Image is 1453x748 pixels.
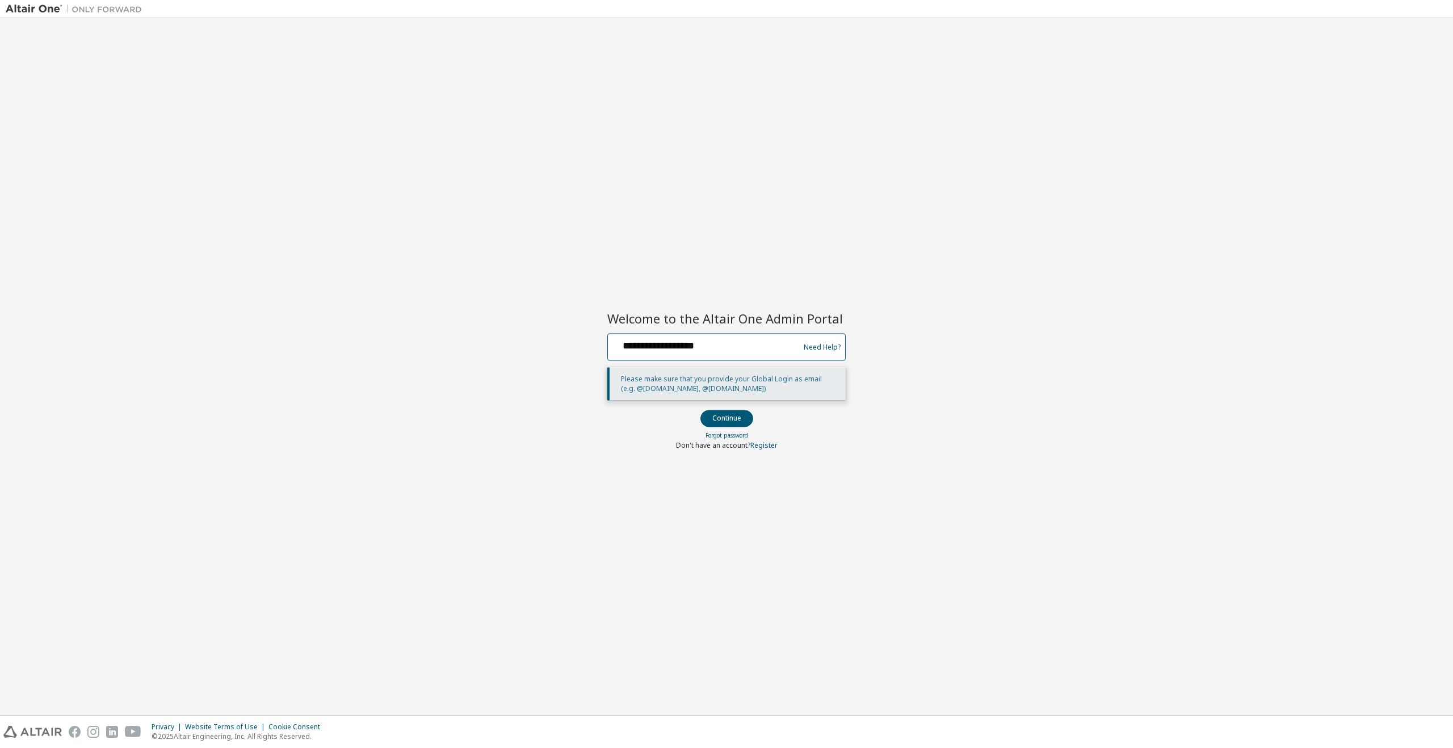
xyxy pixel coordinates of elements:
img: youtube.svg [125,726,141,738]
div: Privacy [152,722,185,732]
h2: Welcome to the Altair One Admin Portal [607,310,846,326]
p: © 2025 Altair Engineering, Inc. All Rights Reserved. [152,732,327,741]
a: Forgot password [705,432,748,440]
img: linkedin.svg [106,726,118,738]
img: Altair One [6,3,148,15]
a: Register [750,441,778,451]
div: Website Terms of Use [185,722,268,732]
img: facebook.svg [69,726,81,738]
img: altair_logo.svg [3,726,62,738]
img: instagram.svg [87,726,99,738]
button: Continue [700,410,753,427]
div: Cookie Consent [268,722,327,732]
p: Please make sure that you provide your Global Login as email (e.g. @[DOMAIN_NAME], @[DOMAIN_NAME]) [621,375,837,394]
span: Don't have an account? [676,441,750,451]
